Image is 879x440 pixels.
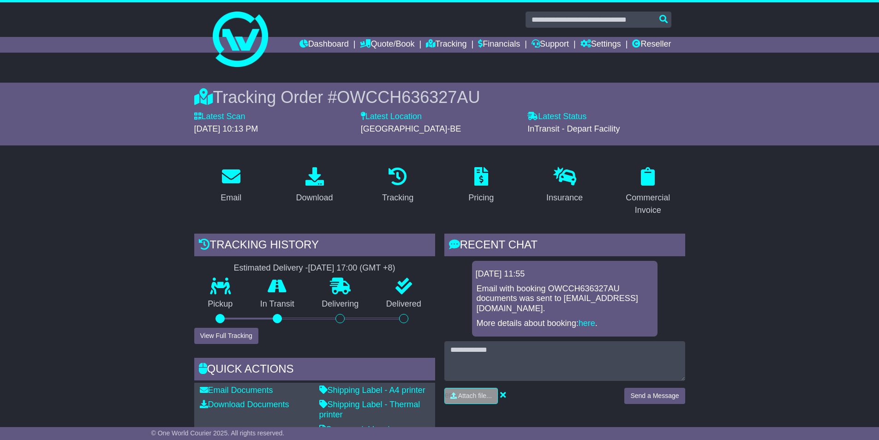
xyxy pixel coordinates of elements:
div: Email [221,192,241,204]
label: Latest Status [527,112,586,122]
a: Shipping Label - A4 printer [319,386,425,395]
a: Tracking [426,37,466,53]
span: InTransit - Depart Facility [527,124,620,133]
div: Tracking Order # [194,87,685,107]
a: Quote/Book [360,37,414,53]
span: [GEOGRAPHIC_DATA]-BE [361,124,461,133]
p: More details about booking: . [477,319,653,329]
a: Commercial Invoice [319,425,399,434]
button: View Full Tracking [194,328,258,344]
a: Commercial Invoice [611,164,685,220]
p: Email with booking OWCCH636327AU documents was sent to [EMAIL_ADDRESS][DOMAIN_NAME]. [477,284,653,314]
p: Pickup [194,299,247,309]
div: Estimated Delivery - [194,263,435,273]
a: Reseller [632,37,671,53]
a: Download [290,164,339,207]
div: Insurance [546,192,583,204]
a: Shipping Label - Thermal printer [319,400,420,419]
span: [DATE] 10:13 PM [194,124,258,133]
div: [DATE] 11:55 [476,269,654,279]
a: Email [215,164,247,207]
div: RECENT CHAT [444,234,685,259]
div: Download [296,192,333,204]
div: Commercial Invoice [617,192,679,217]
div: Tracking [382,192,413,204]
div: Tracking history [194,234,435,259]
p: In Transit [246,299,308,309]
p: Delivered [372,299,435,309]
a: Pricing [462,164,500,207]
a: Tracking [376,164,419,207]
a: Dashboard [299,37,349,53]
span: OWCCH636327AU [337,88,480,107]
div: Pricing [468,192,494,204]
div: Quick Actions [194,358,435,383]
a: here [579,319,595,328]
button: Send a Message [624,388,685,404]
a: Download Documents [200,400,289,409]
a: Insurance [540,164,589,207]
a: Financials [478,37,520,53]
a: Settings [580,37,621,53]
span: © One World Courier 2025. All rights reserved. [151,429,285,437]
a: Email Documents [200,386,273,395]
div: [DATE] 17:00 (GMT +8) [308,263,395,273]
label: Latest Location [361,112,422,122]
p: Delivering [308,299,373,309]
a: Support [532,37,569,53]
label: Latest Scan [194,112,245,122]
